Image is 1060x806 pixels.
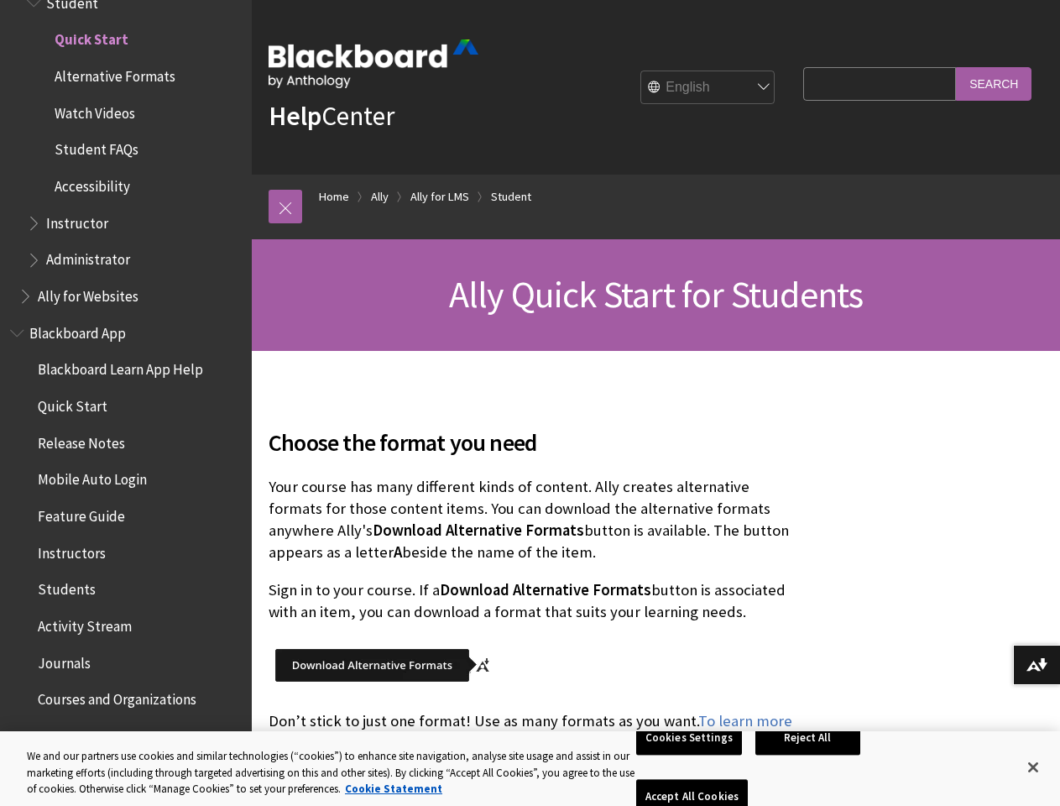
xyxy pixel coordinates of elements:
span: Ally for Websites [38,282,138,305]
span: Student FAQs [55,136,138,159]
button: Close [1015,749,1052,786]
button: Cookies Settings [636,720,742,756]
button: Reject All [755,720,860,756]
span: Blackboard Learn App Help [38,356,203,379]
span: Quick Start [38,392,107,415]
span: Instructors [38,539,106,562]
img: Blackboard by Anthology [269,39,478,88]
span: Course Content [38,722,132,745]
span: A [394,542,402,562]
span: Feature Guide [38,502,125,525]
span: Journals [38,649,91,672]
span: Quick Start [55,26,128,49]
span: Administrator [46,246,130,269]
select: Site Language Selector [641,71,775,105]
span: Release Notes [38,429,125,452]
p: Your course has many different kinds of content. Ally creates alternative formats for those conte... [269,476,795,564]
a: More information about your privacy, opens in a new tab [345,782,442,796]
span: Blackboard App [29,319,126,342]
span: Download Alternative Formats [373,521,584,540]
input: Search [956,67,1031,100]
p: Sign in to your course. If a button is associated with an item, you can download a format that su... [269,579,795,623]
span: Instructor [46,209,108,232]
span: Activity Stream [38,612,132,635]
a: Ally [371,186,389,207]
a: Ally for LMS [410,186,469,207]
span: Accessibility [55,172,130,195]
span: Download Alternative Formats [440,580,651,599]
a: Student [491,186,531,207]
img: Tab to the Download Alternative Formats button after the item name. Select the button to explore ... [269,639,500,691]
span: Alternative Formats [55,62,175,85]
p: Don’t stick to just one format! Use as many formats as you want. [269,710,795,754]
span: Courses and Organizations [38,685,196,708]
strong: Help [269,99,321,133]
span: Students [38,575,96,598]
span: Mobile Auto Login [38,466,147,489]
span: Watch Videos [55,99,135,122]
a: Home [319,186,349,207]
a: HelpCenter [269,99,394,133]
span: Ally Quick Start for Students [449,271,864,317]
div: We and our partners use cookies and similar technologies (“cookies”) to enhance site navigation, ... [27,748,636,798]
span: Choose the format you need [269,425,795,460]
